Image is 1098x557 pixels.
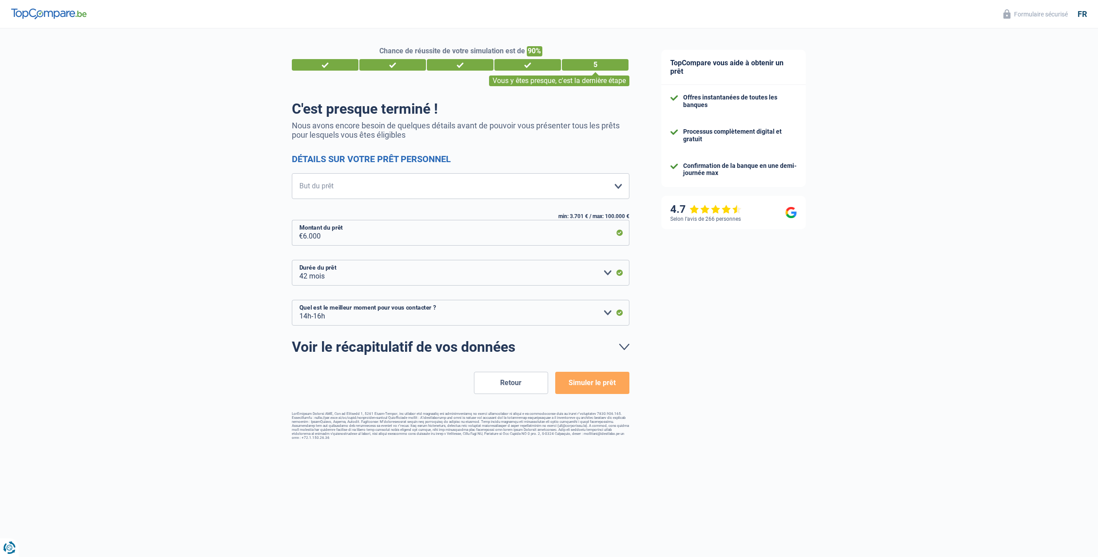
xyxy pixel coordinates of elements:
div: 2 [359,59,426,71]
div: 4 [494,59,561,71]
div: Offres instantanées de toutes les banques [683,94,797,109]
span: € [292,220,303,246]
span: 90% [527,46,542,56]
div: min: 3.701 € / max: 100.000 € [292,213,629,219]
div: 5 [562,59,629,71]
div: fr [1078,9,1087,19]
div: Confirmation de la banque en une demi-journée max [683,162,797,177]
div: 4.7 [670,203,742,216]
div: TopCompare vous aide à obtenir un prêt [661,50,806,85]
footer: LorEmipsum Dolorsi AME, Con ad Elitsedd 1, 5261 Eiusm-Tempor, inc utlabor etd magnaaliq eni admin... [292,412,629,440]
div: Selon l’avis de 266 personnes [670,216,741,222]
span: Chance de réussite de votre simulation est de [379,47,525,55]
h1: C'est presque terminé ! [292,100,629,117]
a: Voir le récapitulatif de vos données [292,340,629,354]
h2: Détails sur votre prêt personnel [292,154,629,164]
div: 1 [292,59,358,71]
button: Formulaire sécurisé [998,7,1073,21]
button: Simuler le prêt [555,372,629,394]
div: Vous y êtes presque, c'est la dernière étape [489,76,629,86]
div: Processus complètement digital et gratuit [683,128,797,143]
div: 3 [427,59,493,71]
p: Nous avons encore besoin de quelques détails avant de pouvoir vous présenter tous les prêts pour ... [292,121,629,139]
button: Retour [474,372,548,394]
img: TopCompare Logo [11,8,87,19]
